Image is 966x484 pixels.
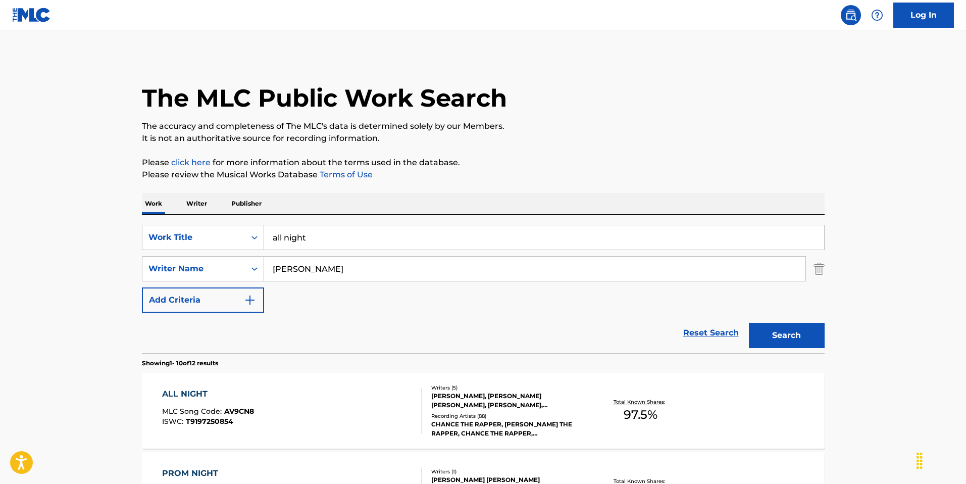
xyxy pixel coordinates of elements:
[142,120,825,132] p: The accuracy and completeness of The MLC's data is determined solely by our Members.
[148,263,239,275] div: Writer Name
[431,392,584,410] div: [PERSON_NAME], [PERSON_NAME] [PERSON_NAME], [PERSON_NAME], [PERSON_NAME], [PERSON_NAME]
[186,417,233,426] span: T9197250854
[431,420,584,438] div: CHANCE THE RAPPER, [PERSON_NAME] THE RAPPER, CHANCE THE RAPPER, [PERSON_NAME] THE RAPPER, CHANCE ...
[228,193,265,214] p: Publisher
[142,157,825,169] p: Please for more information about the terms used in the database.
[614,398,668,406] p: Total Known Shares:
[148,231,239,244] div: Work Title
[142,359,218,368] p: Showing 1 - 10 of 12 results
[142,169,825,181] p: Please review the Musical Works Database
[893,3,954,28] a: Log In
[224,407,254,416] span: AV9CN8
[142,373,825,449] a: ALL NIGHTMLC Song Code:AV9CN8ISWC:T9197250854Writers (5)[PERSON_NAME], [PERSON_NAME] [PERSON_NAME...
[867,5,887,25] div: Help
[431,412,584,420] div: Recording Artists ( 88 )
[431,384,584,392] div: Writers ( 5 )
[871,9,883,21] img: help
[814,256,825,281] img: Delete Criterion
[911,446,928,476] div: Drag
[244,294,256,306] img: 9d2ae6d4665cec9f34b9.svg
[142,193,165,214] p: Work
[142,132,825,144] p: It is not an authoritative source for recording information.
[162,407,224,416] span: MLC Song Code :
[142,287,264,313] button: Add Criteria
[171,158,211,167] a: click here
[142,83,507,113] h1: The MLC Public Work Search
[431,468,584,475] div: Writers ( 1 )
[678,322,744,344] a: Reset Search
[624,406,657,424] span: 97.5 %
[845,9,857,21] img: search
[142,225,825,353] form: Search Form
[162,467,253,479] div: PROM NIGHT
[12,8,51,22] img: MLC Logo
[749,323,825,348] button: Search
[183,193,210,214] p: Writer
[162,388,254,400] div: ALL NIGHT
[318,170,373,179] a: Terms of Use
[916,435,966,484] iframe: Chat Widget
[841,5,861,25] a: Public Search
[162,417,186,426] span: ISWC :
